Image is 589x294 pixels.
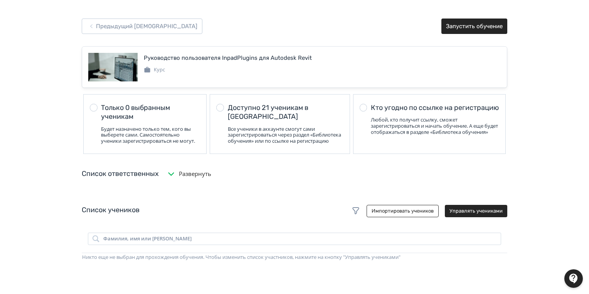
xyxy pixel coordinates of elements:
[144,66,165,74] div: Курс
[367,205,439,217] button: Импортировать учеников
[82,19,202,34] button: Предыдущий [DEMOGRAPHIC_DATA]
[371,103,499,112] div: Кто угодно по ссылке на регистрацию
[445,205,507,217] button: Управлять учениками
[82,169,159,179] div: Список ответственных
[371,117,499,135] div: Любой, кто получит ссылку, сможет зарегистрироваться и начать обучение. А еще будет отображаться ...
[101,103,200,122] div: Только 0 выбранным ученикам
[179,169,211,178] span: Развернуть
[101,126,200,144] div: Будет назначено только тем, кого вы выберете сами. Самостоятельно ученики зарегистрироваться не м...
[82,253,507,261] div: Никто еще не выбран для прохождения обучения. Чтобы изменить список участников, нажмите на кнопку...
[82,205,507,217] div: Список учеников
[165,166,213,182] button: Развернуть
[228,126,343,144] div: Все ученики в аккаунте смогут сами зарегистрироваться через раздел «Библиотека обучения» или по с...
[441,19,507,34] button: Запустить обучение
[228,103,343,122] div: Доступно 21 ученикам в [GEOGRAPHIC_DATA]
[144,54,312,63] div: Руководство пользователя InpadPlugins для Autodesk Revit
